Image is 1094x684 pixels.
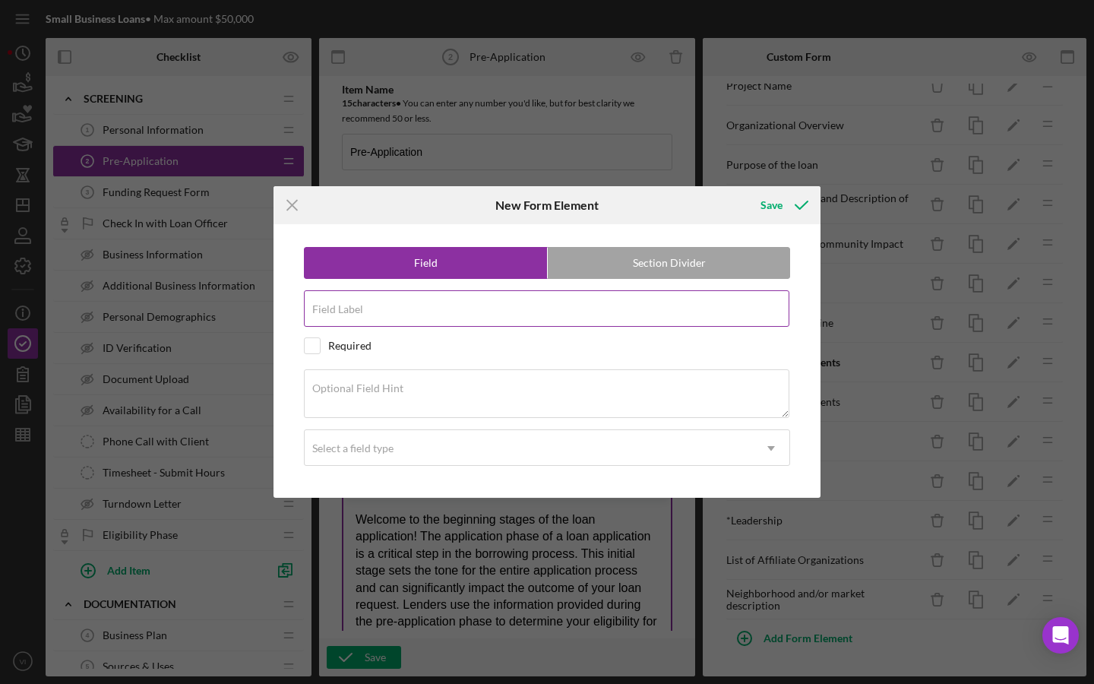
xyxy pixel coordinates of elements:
[745,190,820,220] button: Save
[1042,617,1079,654] div: Open Intercom Messenger
[312,382,403,394] label: Optional Field Hint
[328,340,372,352] div: Required
[305,248,547,278] label: Field
[12,12,315,217] body: Rich Text Area. Press ALT-0 for help.
[548,248,790,278] label: Section Divider
[312,303,363,315] label: Field Label
[312,442,394,454] div: Select a field type
[12,12,315,217] div: Welcome to the beginning stages of the loan application! The application phase of a loan applicat...
[495,198,599,212] h6: New Form Element
[760,190,783,220] div: Save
